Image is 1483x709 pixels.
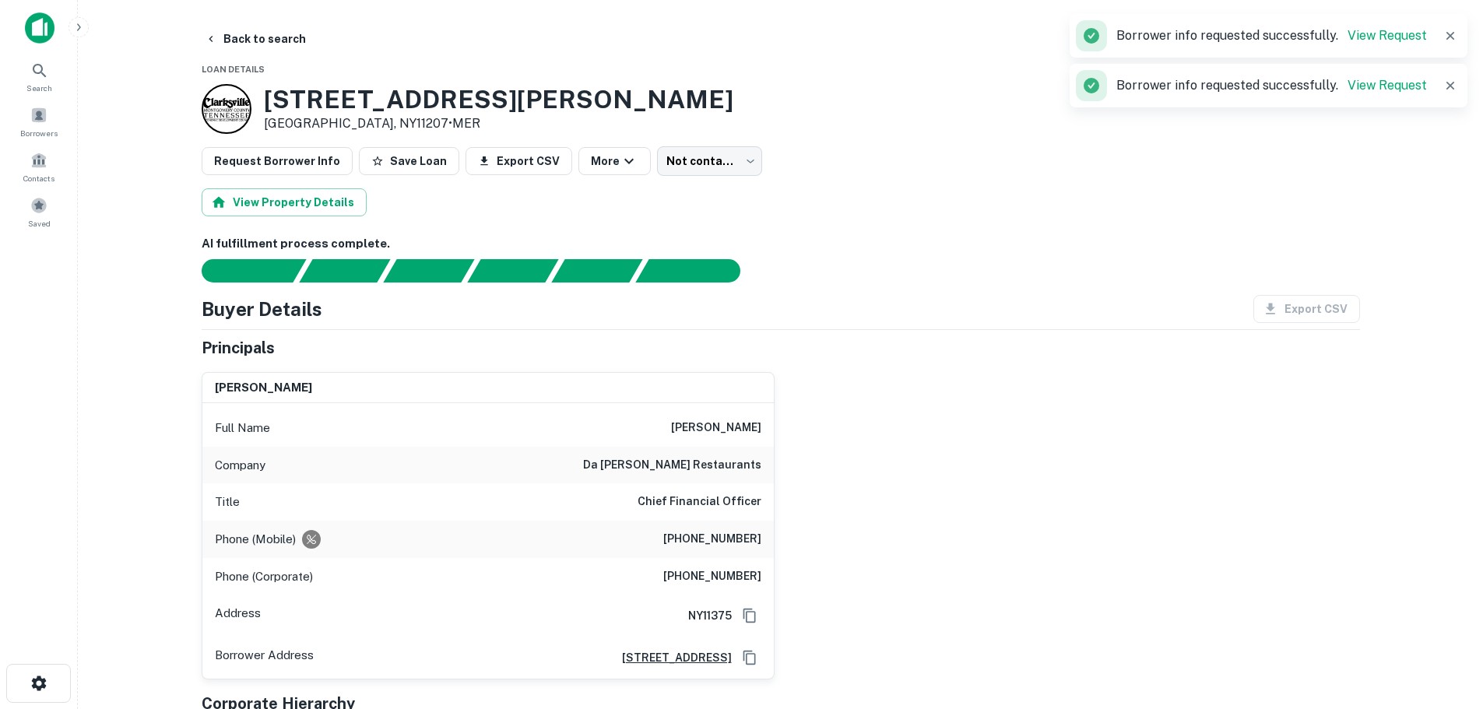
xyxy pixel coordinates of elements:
[26,82,52,94] span: Search
[183,259,300,283] div: Sending borrower request to AI...
[215,419,270,437] p: Full Name
[466,147,572,175] button: Export CSV
[25,12,54,44] img: capitalize-icon.png
[215,646,314,669] p: Borrower Address
[1116,76,1427,95] p: Borrower info requested successfully.
[215,379,312,397] h6: [PERSON_NAME]
[264,114,733,133] p: [GEOGRAPHIC_DATA], NY11207 •
[215,456,265,475] p: Company
[1405,584,1483,659] iframe: Chat Widget
[28,217,51,230] span: Saved
[215,604,261,627] p: Address
[467,259,558,283] div: Principals found, AI now looking for contact information...
[202,235,1360,253] h6: AI fulfillment process complete.
[202,147,353,175] button: Request Borrower Info
[202,188,367,216] button: View Property Details
[610,649,732,666] a: [STREET_ADDRESS]
[738,646,761,669] button: Copy Address
[264,85,733,114] h3: [STREET_ADDRESS][PERSON_NAME]
[551,259,642,283] div: Principals found, still searching for contact information. This may take time...
[1116,26,1427,45] p: Borrower info requested successfully.
[302,530,321,549] div: Requests to not be contacted at this number
[5,191,73,233] a: Saved
[215,530,296,549] p: Phone (Mobile)
[215,567,313,586] p: Phone (Corporate)
[657,146,762,176] div: Not contacted
[676,607,732,624] h6: NY11375
[202,295,322,323] h4: Buyer Details
[202,336,275,360] h5: Principals
[1348,78,1427,93] a: View Request
[383,259,474,283] div: Documents found, AI parsing details...
[583,456,761,475] h6: da [PERSON_NAME] restaurants
[578,147,651,175] button: More
[663,567,761,586] h6: [PHONE_NUMBER]
[20,127,58,139] span: Borrowers
[5,146,73,188] a: Contacts
[5,55,73,97] a: Search
[299,259,390,283] div: Your request is received and processing...
[638,493,761,511] h6: Chief Financial Officer
[452,116,480,131] a: MER
[636,259,759,283] div: AI fulfillment process complete.
[663,530,761,549] h6: [PHONE_NUMBER]
[5,100,73,142] a: Borrowers
[738,604,761,627] button: Copy Address
[359,147,459,175] button: Save Loan
[23,172,54,184] span: Contacts
[215,493,240,511] p: Title
[671,419,761,437] h6: [PERSON_NAME]
[1348,28,1427,43] a: View Request
[202,65,265,74] span: Loan Details
[199,25,312,53] button: Back to search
